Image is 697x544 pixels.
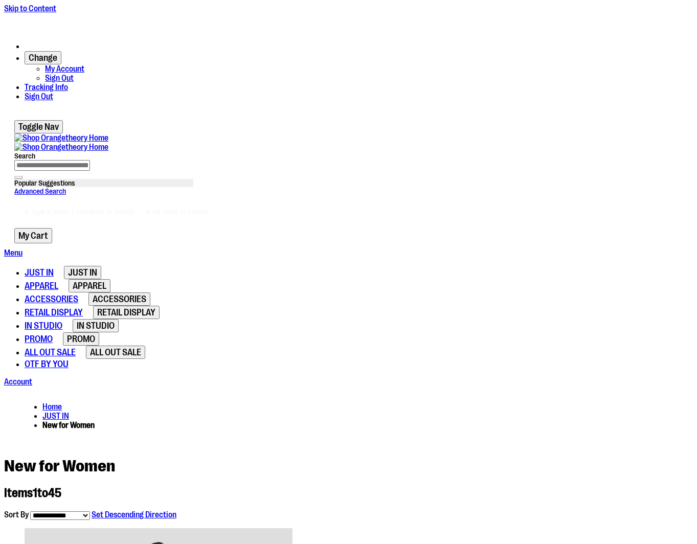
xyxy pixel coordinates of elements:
span: JUST IN [25,267,54,278]
span: 45 [48,486,61,500]
button: Search [14,176,23,179]
span: OTF BY YOU [25,359,69,369]
span: New for Women [4,457,115,475]
a: My Account [45,64,84,74]
button: Toggle Nav [14,120,63,133]
span: My Cart [18,231,48,241]
a: Sign Out [45,74,74,83]
div: Popular Suggestions [14,179,193,187]
span: Change [29,53,57,63]
h2: Items to [4,486,693,500]
span: JUST IN [68,267,97,278]
img: Shop Orangetheory [14,133,108,143]
span: # Hit enter to search [146,208,208,216]
a: Set Descending Direction [92,510,176,519]
span: ACCESSORIES [25,294,78,304]
span: RETAIL DISPLAY [97,307,155,318]
a: Account [4,377,32,387]
span: PROMO [25,334,53,344]
a: Menu [4,248,23,258]
span: ACCESSORIES [93,294,146,304]
button: Account menu [25,51,61,64]
a: Details [393,13,416,22]
a: Tracking Info [25,83,68,92]
span: APPAREL [25,281,58,291]
span: IN STUDIO [77,321,115,331]
a: Skip to Content [4,4,56,13]
span: Toggle Nav [18,122,59,132]
span: PROMO [67,334,95,344]
img: Shop Orangetheory [14,143,108,152]
p: FREE Shipping, orders over $600. [281,13,416,22]
a: Sign Out [25,92,53,101]
strong: New for Women [42,421,95,430]
button: My Cart [14,228,52,243]
div: Promotional banner [4,13,693,34]
a: Home [42,402,62,412]
a: JUST IN [42,412,69,421]
span: Search [14,152,35,160]
span: IN STUDIO [25,321,62,331]
label: Sort By [4,510,29,519]
a: Advanced Search [14,187,66,195]
span: APPAREL [73,281,106,291]
span: 1 [33,486,37,500]
span: ALL OUT SALE [25,347,76,357]
span: RETAIL DISPLAY [25,307,83,318]
span: ALL OUT SALE [90,347,141,357]
span: # Type at least 3 character to search [25,208,134,216]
